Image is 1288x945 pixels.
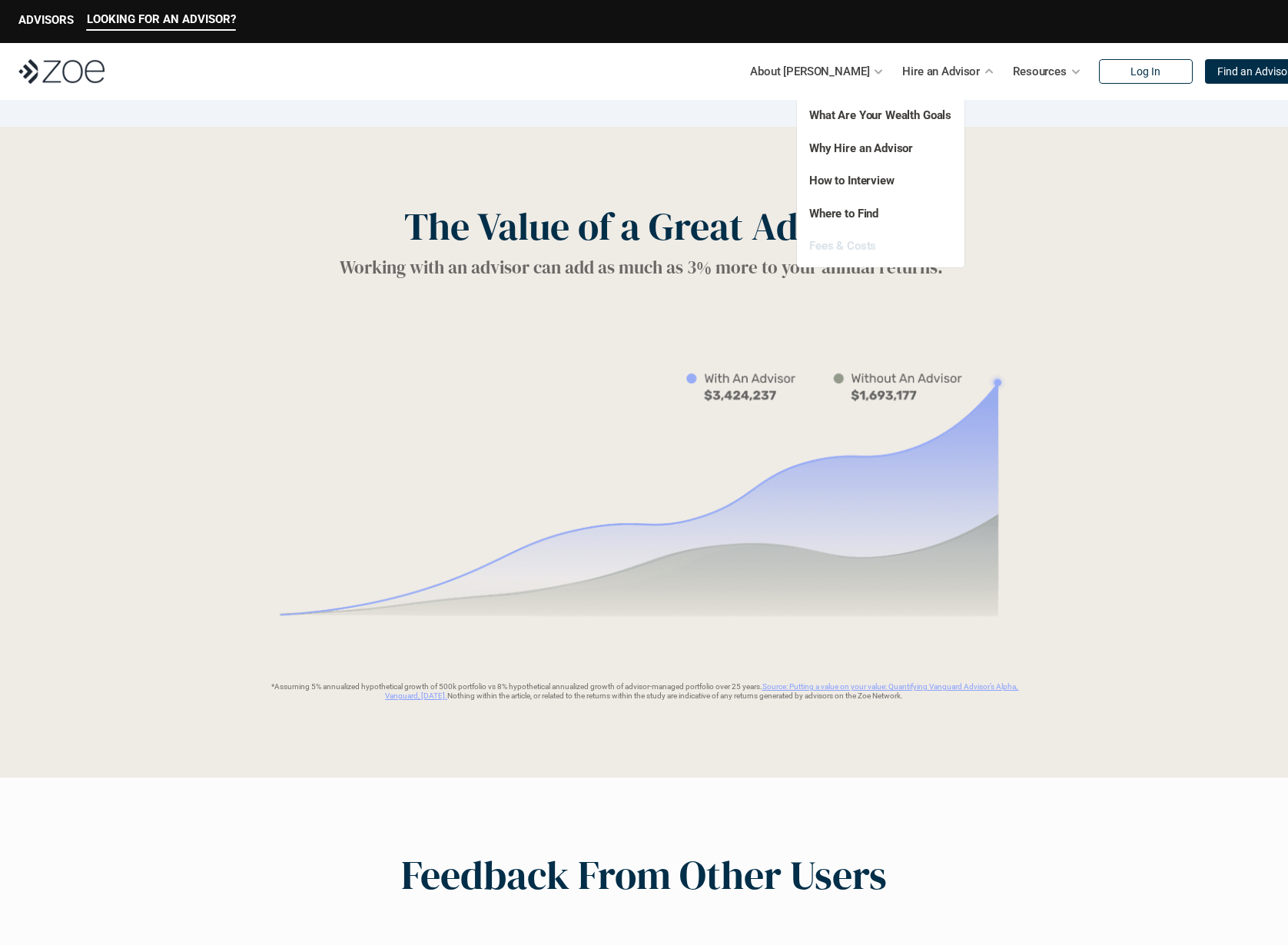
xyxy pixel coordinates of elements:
[404,204,885,250] h1: The Value of a Great Advisor
[809,174,895,187] a: How to Interview
[750,60,869,83] p: About [PERSON_NAME]
[809,141,913,155] a: Why Hire an Advisor
[87,12,236,26] p: LOOKING FOR AN ADVISOR?
[18,13,74,27] p: ADVISORS
[809,108,951,122] a: What Are Your Wealth Goals
[1130,65,1160,78] p: Log In
[809,239,876,253] a: Fees & Costs
[385,682,1019,700] a: Source: Putting a value on your value: Quantifying Vanguard Advisor’s Alpha, Vanguard, [DATE].
[1099,59,1193,84] a: Log In
[1013,60,1067,83] p: Resources
[902,60,980,83] p: Hire an Advisor
[260,682,1028,701] p: *Assuming 5% annualized hypothetical growth of 500k portfolio vs 8% hypothetical annualized growt...
[401,851,887,899] h2: Feedback From Other Users
[340,257,948,279] h1: Working with an advisor can add as much as 3% more to your annual returns.*
[809,207,878,220] a: Where to Find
